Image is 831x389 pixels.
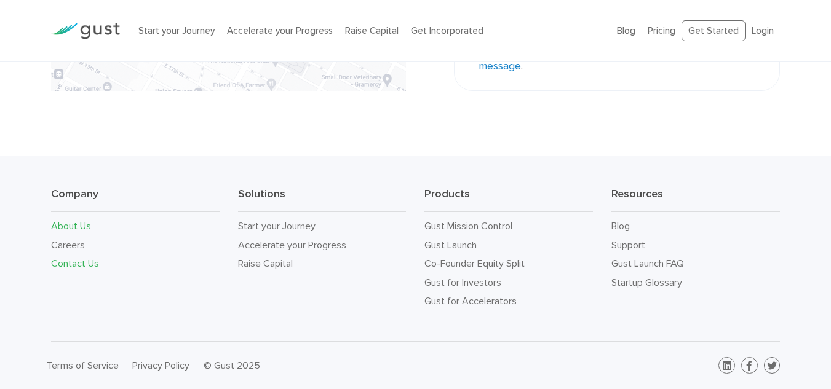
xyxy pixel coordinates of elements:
[238,187,407,213] h3: Solutions
[51,220,91,232] a: About Us
[424,239,477,251] a: Gust Launch
[238,220,316,232] a: Start your Journey
[51,23,120,39] img: Gust Logo
[47,360,119,371] a: Terms of Service
[424,187,593,213] h3: Products
[424,220,512,232] a: Gust Mission Control
[204,357,407,374] div: © Gust 2025
[132,360,189,371] a: Privacy Policy
[411,25,483,36] a: Get Incorporated
[424,277,501,288] a: Gust for Investors
[682,20,746,42] a: Get Started
[138,25,215,36] a: Start your Journey
[51,239,85,251] a: Careers
[479,42,718,73] a: send us a message
[611,220,630,232] a: Blog
[238,257,293,269] a: Raise Capital
[51,257,99,269] a: Contact Us
[611,187,780,213] h3: Resources
[424,257,525,269] a: Co-Founder Equity Split
[611,277,682,288] a: Startup Glossary
[617,25,635,36] a: Blog
[611,239,645,251] a: Support
[345,25,399,36] a: Raise Capital
[648,25,675,36] a: Pricing
[238,239,346,251] a: Accelerate your Progress
[424,295,517,307] a: Gust for Accelerators
[611,257,684,269] a: Gust Launch FAQ
[51,187,220,213] h3: Company
[752,25,774,36] a: Login
[227,25,333,36] a: Accelerate your Progress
